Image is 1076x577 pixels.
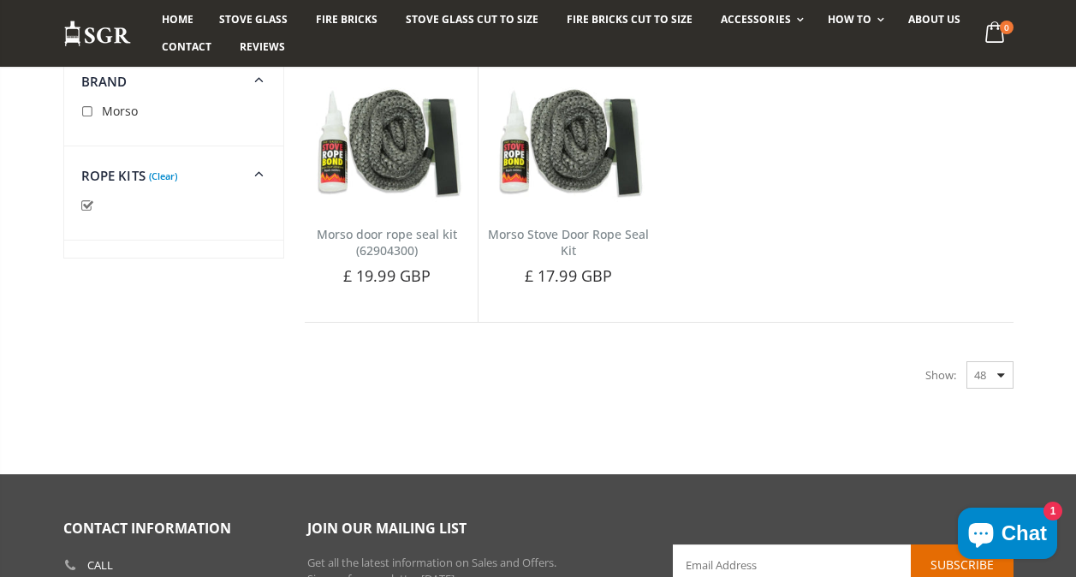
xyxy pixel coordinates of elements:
[1000,21,1014,34] span: 0
[925,361,956,389] span: Show:
[149,33,224,61] a: Contact
[102,103,138,119] span: Morso
[149,174,177,178] a: (Clear)
[895,6,973,33] a: About us
[487,82,651,207] img: Morso Stove Door Rope Seal Kit
[393,6,551,33] a: Stove Glass Cut To Size
[953,508,1062,563] inbox-online-store-chat: Shopify online store chat
[828,12,871,27] span: How To
[815,6,893,33] a: How To
[87,560,113,571] b: Call
[306,82,469,207] img: Morso door rope seal kit (62904300)
[219,12,288,27] span: Stove Glass
[316,12,377,27] span: Fire Bricks
[227,33,298,61] a: Reviews
[721,12,790,27] span: Accessories
[81,167,146,184] span: Rope Kits
[343,265,431,286] span: £ 19.99 GBP
[525,265,612,286] span: £ 17.99 GBP
[162,39,211,54] span: Contact
[149,6,206,33] a: Home
[708,6,811,33] a: Accessories
[554,6,705,33] a: Fire Bricks Cut To Size
[567,12,693,27] span: Fire Bricks Cut To Size
[81,73,128,90] span: Brand
[162,12,193,27] span: Home
[908,12,960,27] span: About us
[406,12,538,27] span: Stove Glass Cut To Size
[303,6,390,33] a: Fire Bricks
[307,519,467,538] span: Join our mailing list
[63,519,231,538] span: Contact Information
[317,226,457,259] a: Morso door rope seal kit (62904300)
[206,6,300,33] a: Stove Glass
[63,20,132,48] img: Stove Glass Replacement
[978,17,1013,51] a: 0
[240,39,285,54] span: Reviews
[488,226,649,259] a: Morso Stove Door Rope Seal Kit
